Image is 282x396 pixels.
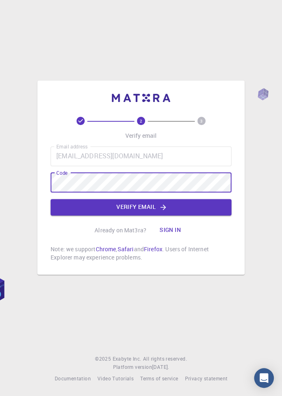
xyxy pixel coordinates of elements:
[55,375,91,382] span: Documentation
[140,375,178,382] span: Terms of service
[117,245,134,253] a: Safari
[97,375,134,383] a: Video Tutorials
[56,143,88,150] label: Email address
[97,375,134,382] span: Video Tutorials
[153,222,187,239] button: Sign in
[56,169,67,176] label: Code
[140,375,178,383] a: Terms of service
[113,355,141,363] a: Exabyte Inc.
[95,245,116,253] a: Chrome
[51,245,231,262] p: Note: we support , and . Users of Internet Explorer may experience problems.
[51,199,231,215] button: Verify email
[185,375,227,383] a: Privacy statement
[144,245,162,253] a: Firefox
[200,118,203,124] text: 3
[95,355,112,363] span: © 2025
[113,363,152,371] span: Platform version
[254,368,274,388] div: Open Intercom Messenger
[152,364,169,370] span: [DATE] .
[125,132,157,140] p: Verify email
[143,355,187,363] span: All rights reserved.
[152,363,169,371] a: [DATE].
[113,355,141,362] span: Exabyte Inc.
[55,375,91,383] a: Documentation
[95,226,146,234] p: Already on Mat3ra?
[140,118,142,124] text: 2
[185,375,227,382] span: Privacy statement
